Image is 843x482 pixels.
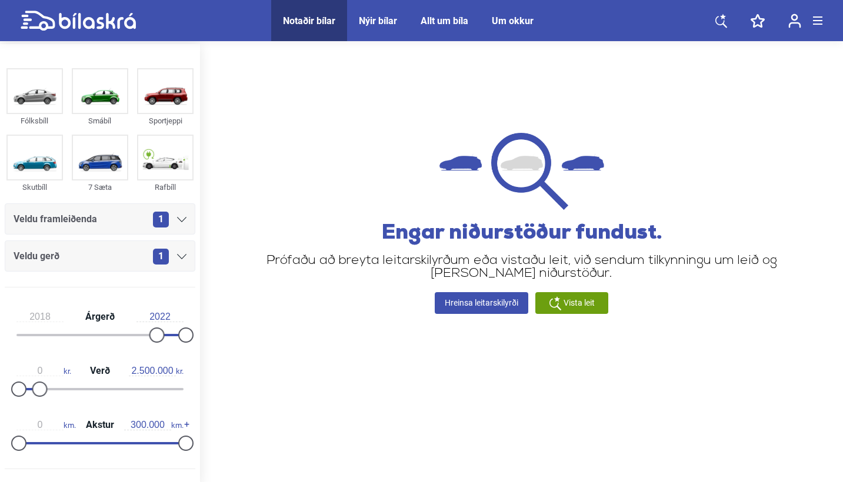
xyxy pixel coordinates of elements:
[14,211,97,227] span: Veldu framleiðenda
[6,114,63,128] div: Fólksbíll
[492,15,534,26] a: Um okkur
[124,420,184,430] span: km.
[129,366,184,376] span: kr.
[218,222,825,245] h2: Engar niðurstöður fundust.
[421,15,468,26] a: Allt um bíla
[283,15,335,26] a: Notaðir bílar
[137,180,194,194] div: Rafbíll
[72,180,128,194] div: 7 Sæta
[82,312,118,322] span: Árgerð
[439,133,604,210] img: not found
[435,292,528,314] a: Hreinsa leitarskilyrði
[359,15,397,26] a: Nýir bílar
[218,255,825,280] p: Prófaðu að breyta leitarskilyrðum eða vistaðu leit, við sendum tilkynningu um leið og [PERSON_NAM...
[72,114,128,128] div: Smábíl
[788,14,801,28] img: user-login.svg
[137,114,194,128] div: Sportjeppi
[14,248,59,265] span: Veldu gerð
[16,366,71,376] span: kr.
[153,249,169,265] span: 1
[87,366,113,376] span: Verð
[83,420,117,430] span: Akstur
[564,297,595,309] span: Vista leit
[6,180,63,194] div: Skutbíll
[16,420,76,430] span: km.
[153,212,169,227] span: 1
